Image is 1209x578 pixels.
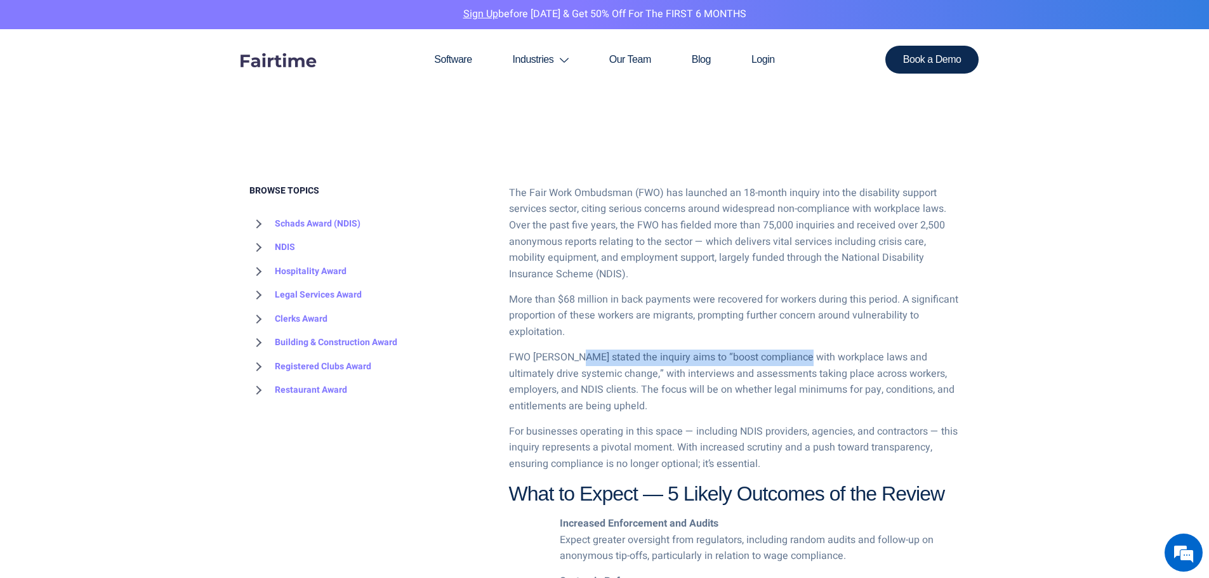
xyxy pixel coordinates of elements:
[560,516,718,531] strong: Increased Enforcement and Audits
[74,160,175,288] span: We're online!
[249,307,327,331] a: Clerks Award
[509,350,960,414] p: FWO [PERSON_NAME] stated the inquiry aims to “boost compliance with workplace laws and ultimately...
[414,29,492,90] a: Software
[66,71,213,88] div: Chat with us now
[885,46,979,74] a: Book a Demo
[249,283,362,307] a: Legal Services Award
[509,185,960,283] p: The Fair Work Ombudsman (FWO) has launched an 18-month inquiry into the disability support servic...
[249,378,347,402] a: Restaurant Award
[509,482,960,506] h3: What to Expect — 5 Likely Outcomes of the Review
[903,55,961,65] span: Book a Demo
[492,29,589,90] a: Industries
[731,29,795,90] a: Login
[249,212,490,402] nav: BROWSE TOPICS
[249,259,347,284] a: Hospitality Award
[6,346,242,391] textarea: Type your message and hit 'Enter'
[589,29,671,90] a: Our Team
[249,235,295,259] a: NDIS
[249,331,397,355] a: Building & Construction Award
[249,355,371,379] a: Registered Clubs Award
[249,185,490,402] div: BROWSE TOPICS
[463,6,498,22] a: Sign Up
[671,29,731,90] a: Blog
[208,6,239,37] div: Minimize live chat window
[10,6,1199,23] p: before [DATE] & Get 50% Off for the FIRST 6 MONTHS
[560,516,960,565] li: Expect greater oversight from regulators, including random audits and follow-up on anonymous tip-...
[509,424,960,473] p: For businesses operating in this space — including NDIS providers, agencies, and contractors — th...
[249,212,360,236] a: Schads Award (NDIS)
[509,292,960,341] p: More than $68 million in back payments were recovered for workers during this period. A significa...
